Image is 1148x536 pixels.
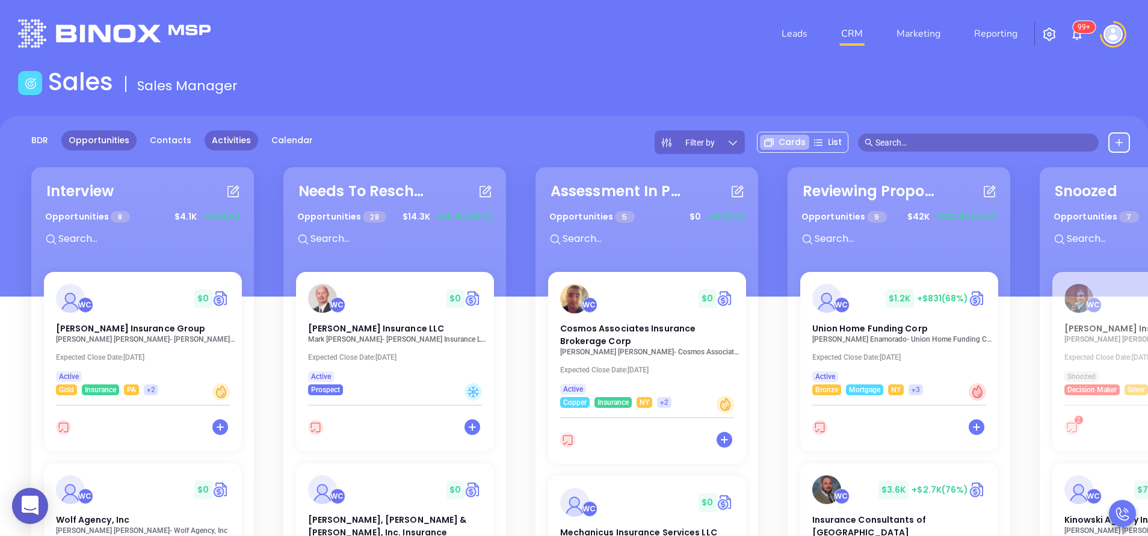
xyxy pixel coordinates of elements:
[1076,416,1081,424] span: 2
[1064,475,1093,504] img: Kinowski Agency Inc
[56,353,236,362] p: Expected Close Date: [DATE]
[597,396,629,409] span: Insurance
[56,475,85,504] img: Wolf Agency, Inc
[815,383,838,396] span: Bronze
[127,383,136,396] span: PA
[298,180,431,202] div: Needs To Reschedule
[61,131,137,150] a: Opportunities
[311,383,340,396] span: Prospect
[436,211,492,223] span: +$8.4K (59%)
[56,335,236,343] p: Lee Anderson - Anderson Insurance Group
[363,211,386,223] span: 28
[46,180,114,202] div: Interview
[560,322,696,347] span: Cosmos Associates Insurance Brokerage Corp
[56,284,85,313] img: Anderson Insurance Group
[171,208,200,226] span: $ 4.1K
[687,208,704,226] span: $ 0
[212,481,230,499] img: Quote
[849,383,880,396] span: Mortgage
[812,353,993,362] p: Expected Close Date: [DATE]
[212,289,230,307] img: Quote
[812,475,841,504] img: Insurance Consultants of Pittsburgh
[464,481,482,499] img: Quote
[886,289,914,308] span: $ 1.2K
[717,289,734,307] a: Quote
[878,481,909,499] span: $ 3.6K
[1054,206,1139,228] p: Opportunities
[812,322,928,334] span: Union Home Funding Corp
[912,383,920,396] span: +3
[137,76,238,95] span: Sales Manager
[330,297,345,313] div: Walter Contreras
[59,370,79,383] span: Active
[1067,383,1117,396] span: Decision Maker
[1086,297,1102,313] div: Walter Contreras
[308,335,489,343] p: Mark Reilly - Reilly Insurance LLC
[1067,370,1096,383] span: Snoozed
[834,297,850,313] div: Walter Contreras
[1119,211,1138,223] span: 7
[59,383,74,396] span: Gold
[308,475,337,504] img: Scalzo, Zogby & Wittig, Inc. Insurance Agency
[212,383,230,401] div: Warm
[194,289,212,308] span: $ 0
[400,208,433,226] span: $ 14.3K
[707,211,744,223] span: +$0 (0%)
[78,297,93,313] div: Walter Contreras
[892,22,945,46] a: Marketing
[563,396,587,409] span: Copper
[1073,21,1095,33] sup: 100
[309,231,490,247] input: Search...
[809,135,845,150] div: List
[969,22,1022,46] a: Reporting
[1075,416,1083,424] sup: 2
[48,67,113,96] h1: Sales
[1128,383,1145,396] span: Silver
[308,353,489,362] p: Expected Close Date: [DATE]
[56,322,206,334] span: Anderson Insurance Group
[464,383,482,401] div: Cold
[865,138,873,147] span: search
[85,383,116,396] span: Insurance
[560,488,589,517] img: Mechanicus Insurance Services LLC
[803,180,935,202] div: Reviewing Proposal
[815,370,835,383] span: Active
[717,396,734,413] div: Warm
[891,383,901,396] span: NY
[311,370,331,383] span: Active
[111,211,129,223] span: 8
[904,208,933,226] span: $ 42K
[143,131,199,150] a: Contacts
[582,297,597,313] div: Walter Contreras
[875,136,1092,149] input: Search…
[205,131,258,150] a: Activities
[560,348,741,356] p: John R Papazoglou - Cosmos Associates Insurance Brokerage Corp
[330,488,345,504] div: Walter Contreras
[446,481,464,499] span: $ 0
[308,322,445,334] span: Reilly Insurance LLC
[45,206,130,228] p: Opportunities
[264,131,320,150] a: Calendar
[834,488,850,504] div: Walter Contreras
[717,493,734,511] img: Quote
[296,272,494,395] a: profileWalter Contreras$0Circle dollar[PERSON_NAME] Insurance LLCMark [PERSON_NAME]- [PERSON_NAME...
[203,211,240,223] span: +$0 (0%)
[969,289,986,307] img: Quote
[297,206,386,228] p: Opportunities
[1103,25,1123,44] img: user
[917,292,969,304] span: +$831 (68%)
[57,231,238,247] input: Search...
[867,211,886,223] span: 9
[561,231,742,247] input: Search...
[24,131,55,150] a: BDR
[777,22,812,46] a: Leads
[660,396,668,409] span: +2
[812,335,993,343] p: Juan Enamorado - Union Home Funding Corp
[640,396,649,409] span: NY
[699,289,716,308] span: $ 0
[813,231,994,247] input: Search...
